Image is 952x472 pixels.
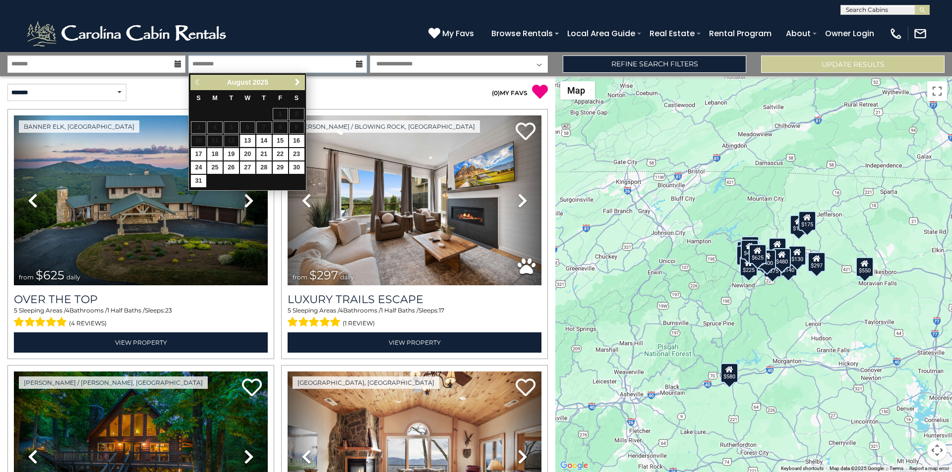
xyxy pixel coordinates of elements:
div: $175 [798,210,816,230]
img: phone-regular-white.png [889,27,903,41]
a: 27 [240,161,255,174]
span: daily [66,273,80,281]
a: 18 [207,148,223,160]
button: Keyboard shortcuts [781,465,824,472]
a: 31 [191,175,206,187]
a: [PERSON_NAME] / [PERSON_NAME], [GEOGRAPHIC_DATA] [19,376,208,389]
a: 13 [240,135,255,147]
a: (0)MY FAVS [492,89,528,97]
span: Sunday [196,95,200,102]
a: Owner Login [820,25,879,42]
span: ( ) [492,89,500,97]
div: $140 [779,256,797,276]
div: $175 [790,215,808,235]
a: [PERSON_NAME] / Blowing Rock, [GEOGRAPHIC_DATA] [293,120,480,133]
a: 19 [224,148,239,160]
div: $375 [764,257,781,277]
a: 26 [224,161,239,174]
img: White-1-2.png [25,19,231,49]
span: Next [294,78,301,86]
span: Map [567,85,585,96]
a: Next [291,76,303,89]
span: 1 Half Baths / [107,307,145,314]
a: Add to favorites [242,377,262,399]
span: My Favs [442,27,474,40]
a: Luxury Trails Escape [288,293,541,306]
a: 20 [240,148,255,160]
a: Open this area in Google Maps (opens a new window) [558,459,591,472]
a: Terms [890,466,903,471]
div: $225 [740,257,758,276]
a: Browse Rentals [486,25,558,42]
span: 4 [65,307,69,314]
span: from [19,273,34,281]
span: Thursday [262,95,266,102]
a: 28 [256,161,272,174]
a: 23 [289,148,304,160]
span: 4 [339,307,343,314]
div: $125 [741,236,759,256]
a: 15 [273,135,288,147]
img: mail-regular-white.png [913,27,927,41]
img: thumbnail_167153549.jpeg [14,115,268,285]
span: 0 [494,89,498,97]
a: 16 [289,135,304,147]
span: Map data ©2025 Google [830,466,884,471]
a: 24 [191,161,206,174]
span: Saturday [295,95,298,102]
span: (1 review) [343,317,375,330]
div: Sleeping Areas / Bathrooms / Sleeps: [14,306,268,330]
div: $349 [769,238,786,258]
a: Local Area Guide [562,25,640,42]
span: (4 reviews) [69,317,107,330]
a: My Favs [428,27,476,40]
div: Sleeping Areas / Bathrooms / Sleeps: [288,306,541,330]
a: Add to favorites [516,121,535,143]
a: Refine Search Filters [563,55,746,73]
span: 23 [165,307,172,314]
a: 21 [256,148,272,160]
div: $625 [749,244,767,264]
a: 14 [256,135,272,147]
a: Report a map error [909,466,949,471]
span: Tuesday [230,95,234,102]
img: thumbnail_168695581.jpeg [288,115,541,285]
span: Wednesday [244,95,250,102]
div: $425 [741,239,759,259]
span: daily [340,273,354,281]
a: About [781,25,816,42]
span: Friday [278,95,282,102]
span: August [227,78,251,86]
a: 30 [289,161,304,174]
a: View Property [14,332,268,353]
div: $297 [808,252,826,272]
img: Google [558,459,591,472]
a: 29 [273,161,288,174]
a: View Property [288,332,541,353]
span: 1 Half Baths / [381,307,418,314]
span: 2025 [253,78,268,86]
a: 25 [207,161,223,174]
button: Change map style [560,81,595,100]
span: from [293,273,307,281]
span: $625 [36,268,64,282]
button: Update Results [761,55,945,73]
div: $400 [758,249,776,269]
a: Over The Top [14,293,268,306]
a: Banner Elk, [GEOGRAPHIC_DATA] [19,120,139,133]
a: 17 [191,148,206,160]
div: $130 [788,246,806,265]
a: Real Estate [645,25,700,42]
button: Toggle fullscreen view [927,81,947,101]
span: 5 [288,307,291,314]
button: Map camera controls [927,440,947,460]
a: [GEOGRAPHIC_DATA], [GEOGRAPHIC_DATA] [293,376,439,389]
a: Add to favorites [516,377,535,399]
a: 22 [273,148,288,160]
span: $297 [309,268,338,282]
div: $480 [773,248,791,267]
div: $230 [736,245,754,265]
div: $580 [720,363,738,382]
